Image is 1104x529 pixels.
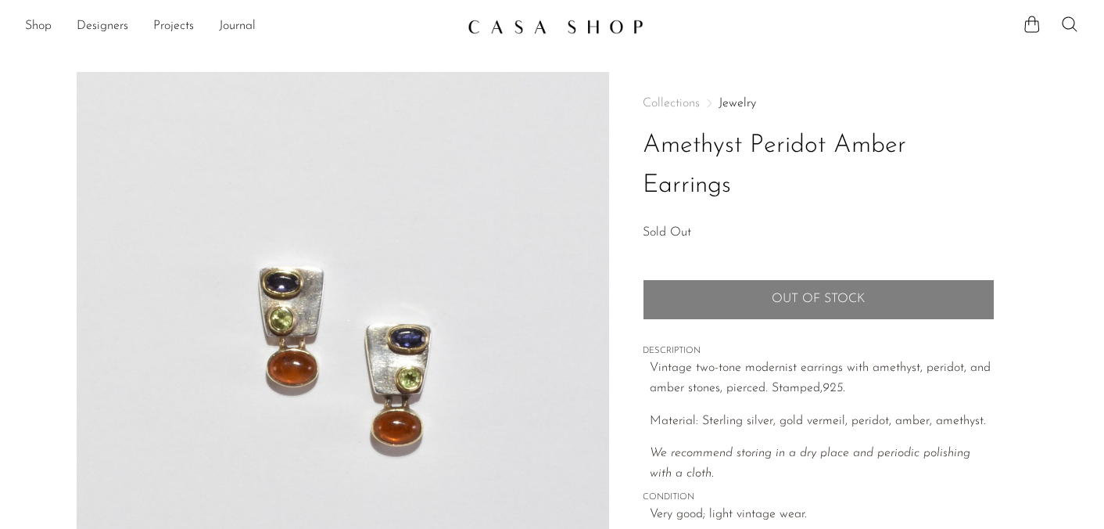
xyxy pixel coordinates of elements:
[643,126,995,206] h1: Amethyst Peridot Amber Earrings
[650,447,970,480] i: We recommend storing in a dry place and periodic polishing with a cloth.
[772,292,865,307] span: Out of stock
[25,13,455,40] nav: Desktop navigation
[643,97,995,110] nav: Breadcrumbs
[25,16,52,37] a: Shop
[650,358,995,398] p: Vintage two-tone modernist earrings with amethyst, peridot, and amber stones, pierced. Stamped,
[643,226,691,239] span: Sold Out
[25,13,455,40] ul: NEW HEADER MENU
[643,97,700,110] span: Collections
[77,16,128,37] a: Designers
[643,491,995,505] span: CONDITION
[823,382,845,394] em: 925.
[219,16,256,37] a: Journal
[650,412,995,432] p: Material: Sterling silver, gold vermeil, peridot, amber, amethyst.
[643,344,995,358] span: DESCRIPTION
[153,16,194,37] a: Projects
[643,279,995,320] button: Add to cart
[719,97,756,110] a: Jewelry
[650,505,995,525] span: Very good; light vintage wear.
